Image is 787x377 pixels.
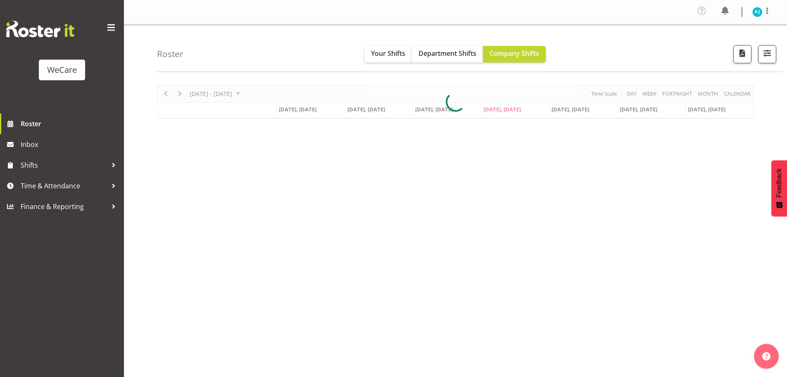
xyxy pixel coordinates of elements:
img: help-xxl-2.png [762,352,770,360]
h4: Roster [157,49,183,59]
button: Feedback - Show survey [771,160,787,216]
span: Roster [21,118,120,130]
img: Rosterit website logo [6,21,74,37]
span: Inbox [21,138,120,151]
button: Your Shifts [364,46,412,62]
button: Company Shifts [483,46,546,62]
span: Finance & Reporting [21,200,107,213]
span: Department Shifts [418,49,476,58]
span: Company Shifts [490,49,539,58]
span: Time & Attendance [21,180,107,192]
span: Shifts [21,159,107,171]
button: Download a PDF of the roster according to the set date range. [733,45,751,63]
span: Your Shifts [371,49,405,58]
div: WeCare [47,64,77,76]
button: Filter Shifts [758,45,776,63]
span: Feedback [775,168,783,197]
img: aj-jones10453.jpg [752,7,762,17]
button: Department Shifts [412,46,483,62]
